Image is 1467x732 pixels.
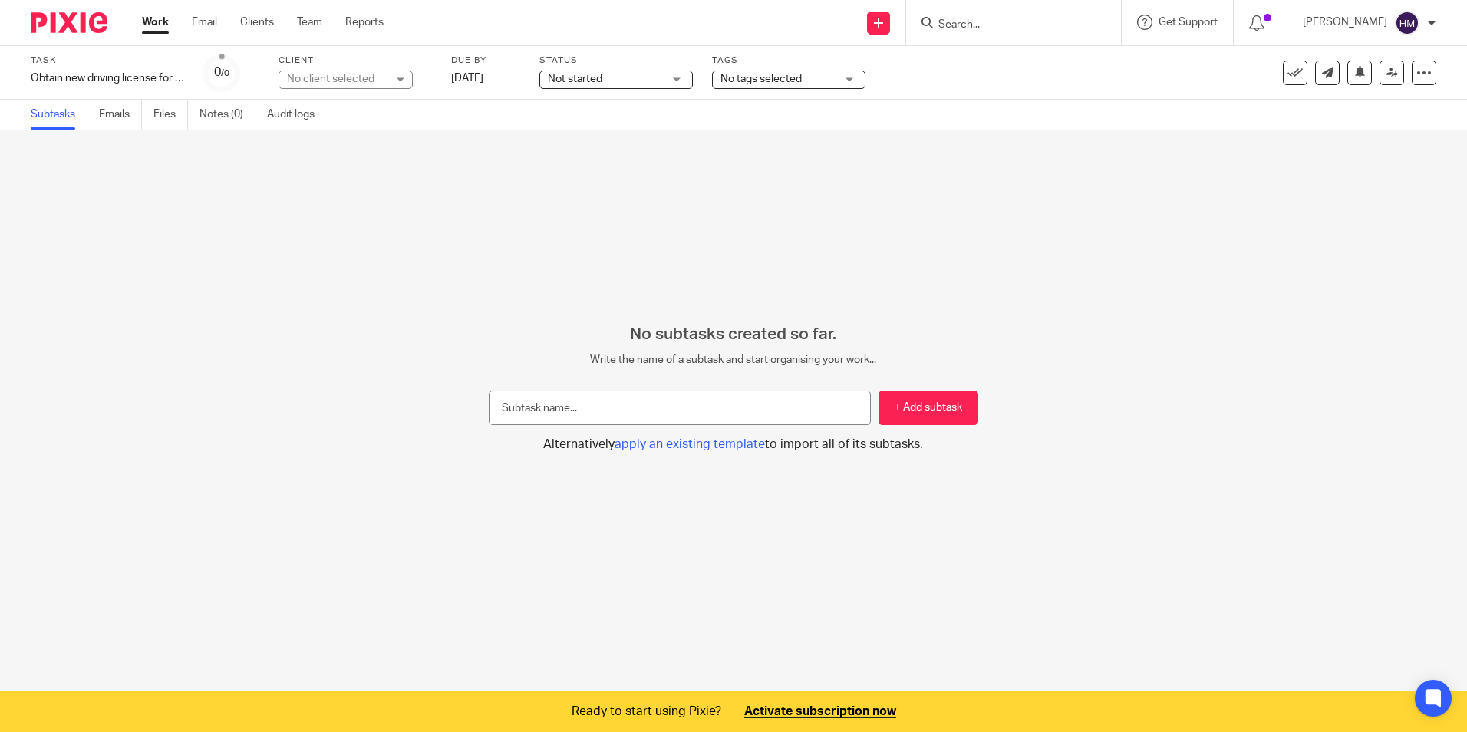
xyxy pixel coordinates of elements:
[720,74,802,84] span: No tags selected
[279,54,432,67] label: Client
[712,54,865,67] label: Tags
[192,15,217,30] a: Email
[31,71,184,86] div: Obtain new driving license for Will RB
[221,69,229,77] small: /0
[1159,17,1218,28] span: Get Support
[31,54,184,67] label: Task
[214,64,229,81] div: 0
[539,54,693,67] label: Status
[548,74,602,84] span: Not started
[879,391,978,425] button: + Add subtask
[287,71,387,87] div: No client selected
[451,73,483,84] span: [DATE]
[615,438,765,450] span: apply an existing template
[937,18,1075,32] input: Search
[489,391,871,425] input: Subtask name...
[153,100,188,130] a: Files
[142,15,169,30] a: Work
[267,100,326,130] a: Audit logs
[489,325,977,345] h2: No subtasks created so far.
[489,352,977,368] p: Write the name of a subtask and start organising your work...
[297,15,322,30] a: Team
[345,15,384,30] a: Reports
[99,100,142,130] a: Emails
[240,15,274,30] a: Clients
[451,54,520,67] label: Due by
[1395,11,1419,35] img: svg%3E
[199,100,255,130] a: Notes (0)
[1303,15,1387,30] p: [PERSON_NAME]
[31,12,107,33] img: Pixie
[31,100,87,130] a: Subtasks
[489,437,977,453] button: Alternativelyapply an existing templateto import all of its subtasks.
